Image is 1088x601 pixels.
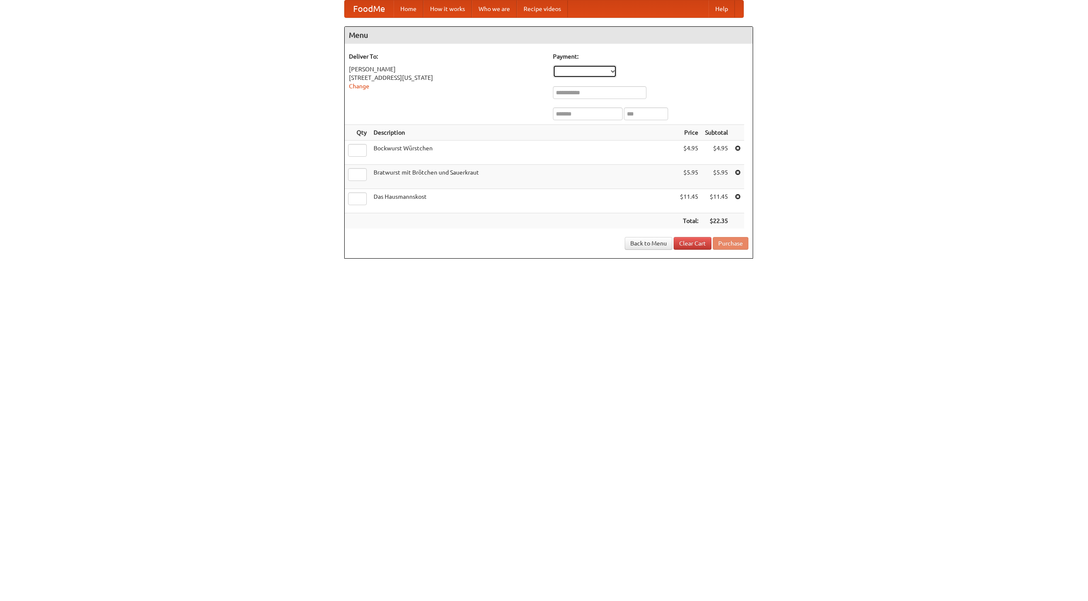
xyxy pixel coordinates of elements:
[349,52,544,61] h5: Deliver To:
[702,189,731,213] td: $11.45
[677,141,702,165] td: $4.95
[345,0,394,17] a: FoodMe
[517,0,568,17] a: Recipe videos
[702,165,731,189] td: $5.95
[349,65,544,73] div: [PERSON_NAME]
[625,237,672,250] a: Back to Menu
[702,125,731,141] th: Subtotal
[708,0,735,17] a: Help
[553,52,748,61] h5: Payment:
[713,237,748,250] button: Purchase
[702,213,731,229] th: $22.35
[677,125,702,141] th: Price
[345,125,370,141] th: Qty
[423,0,472,17] a: How it works
[677,165,702,189] td: $5.95
[677,213,702,229] th: Total:
[702,141,731,165] td: $4.95
[394,0,423,17] a: Home
[370,165,677,189] td: Bratwurst mit Brötchen und Sauerkraut
[370,125,677,141] th: Description
[472,0,517,17] a: Who we are
[345,27,753,44] h4: Menu
[677,189,702,213] td: $11.45
[349,73,544,82] div: [STREET_ADDRESS][US_STATE]
[674,237,711,250] a: Clear Cart
[370,141,677,165] td: Bockwurst Würstchen
[349,83,369,90] a: Change
[370,189,677,213] td: Das Hausmannskost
